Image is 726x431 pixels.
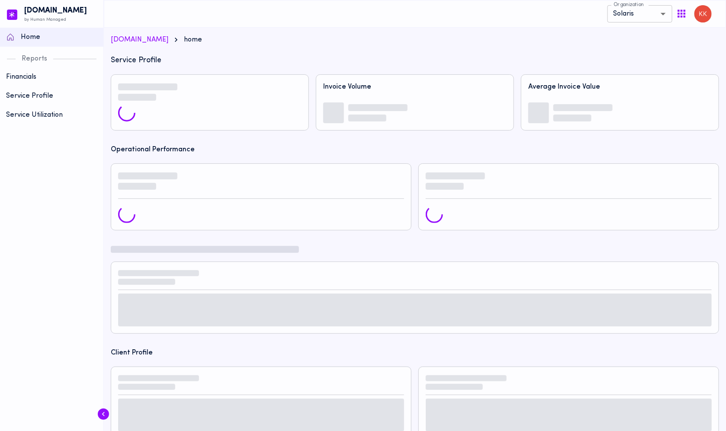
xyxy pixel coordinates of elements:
p: Home [21,32,97,42]
p: home [184,35,202,45]
label: Organization [614,1,644,9]
h6: Average Invoice Value [528,82,712,92]
p: Service Profile [6,91,97,101]
div: Solaris [607,5,672,22]
h6: [DOMAIN_NAME] [24,8,87,14]
a: [DOMAIN_NAME] [111,36,168,43]
img: Karen Kim [694,5,712,22]
p: Service Utilization [6,110,97,120]
span: by Human Managed [24,17,66,22]
img: controlshift.io [7,10,17,20]
h6: Service Profile [111,55,161,66]
p: Reports [16,54,53,64]
h6: Operational Performance [111,144,195,155]
p: Financials [6,72,97,82]
nav: breadcrumb [111,35,719,45]
button: User [691,2,715,26]
h6: Invoice Volume [323,82,507,92]
h6: Client Profile [111,348,153,358]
